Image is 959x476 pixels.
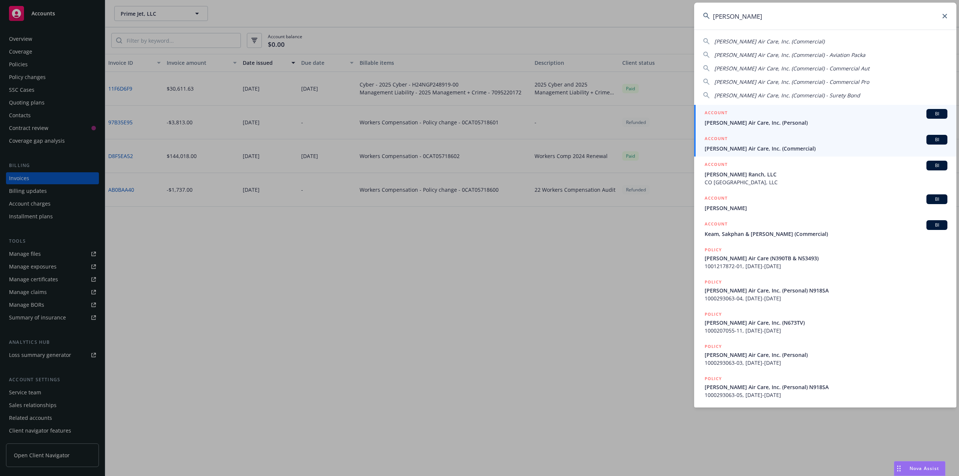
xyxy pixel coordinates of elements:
h5: ACCOUNT [705,135,727,144]
h5: ACCOUNT [705,220,727,229]
a: POLICY[PERSON_NAME] Air Care, Inc. (Personal) N918SA1000293063-05, [DATE]-[DATE] [694,371,956,403]
span: [PERSON_NAME] Air Care, Inc. (Commercial) - Commercial Pro [714,78,869,85]
span: Nova Assist [910,465,939,472]
h5: POLICY [705,343,722,350]
span: 1000293063-03, [DATE]-[DATE] [705,359,947,367]
h5: ACCOUNT [705,161,727,170]
h5: POLICY [705,310,722,318]
a: ACCOUNTBIKeam, Sakphan & [PERSON_NAME] (Commercial) [694,216,956,242]
span: [PERSON_NAME] Air Care, Inc. (Commercial) - Commercial Aut [714,65,869,72]
span: [PERSON_NAME] Air Care, Inc. (Commercial) - Surety Bond [714,92,860,99]
h5: POLICY [705,375,722,382]
a: POLICY[PERSON_NAME] Air Care, Inc. (N673TV)1000207055-11, [DATE]-[DATE] [694,306,956,339]
a: ACCOUNTBI[PERSON_NAME] Air Care, Inc. (Commercial) [694,131,956,157]
span: BI [929,110,944,117]
span: [PERSON_NAME] Air Care, Inc. (Commercial) - Aviation Packa [714,51,865,58]
a: ACCOUNTBI[PERSON_NAME] [694,190,956,216]
span: 1000293063-05, [DATE]-[DATE] [705,391,947,399]
span: [PERSON_NAME] Ranch, LLC [705,170,947,178]
span: [PERSON_NAME] Air Care, Inc. (Personal) [705,351,947,359]
span: Keam, Sakphan & [PERSON_NAME] (Commercial) [705,230,947,238]
span: [PERSON_NAME] Air Care, Inc. (N673TV) [705,319,947,327]
h5: ACCOUNT [705,194,727,203]
div: Drag to move [894,461,904,476]
a: POLICY[PERSON_NAME] Air Care (N390TB & N53493)1001217872-01, [DATE]-[DATE] [694,242,956,274]
span: [PERSON_NAME] Air Care, Inc. (Commercial) [705,145,947,152]
span: BI [929,136,944,143]
span: CO [GEOGRAPHIC_DATA], LLC [705,178,947,186]
a: ACCOUNTBI[PERSON_NAME] Ranch, LLCCO [GEOGRAPHIC_DATA], LLC [694,157,956,190]
a: ACCOUNTBI[PERSON_NAME] Air Care, Inc. (Personal) [694,105,956,131]
span: [PERSON_NAME] Air Care (N390TB & N53493) [705,254,947,262]
a: POLICY[PERSON_NAME] Air Care, Inc. (Personal)1000293063-03, [DATE]-[DATE] [694,339,956,371]
span: 1000207055-11, [DATE]-[DATE] [705,327,947,334]
button: Nova Assist [894,461,946,476]
span: BI [929,162,944,169]
span: 1001217872-01, [DATE]-[DATE] [705,262,947,270]
h5: POLICY [705,278,722,286]
input: Search... [694,3,956,30]
span: 1000293063-04, [DATE]-[DATE] [705,294,947,302]
span: [PERSON_NAME] Air Care, Inc. (Commercial) [714,38,825,45]
span: [PERSON_NAME] Air Care, Inc. (Personal) N918SA [705,286,947,294]
span: [PERSON_NAME] Air Care, Inc. (Personal) N918SA [705,383,947,391]
span: BI [929,196,944,203]
span: [PERSON_NAME] [705,204,947,212]
span: [PERSON_NAME] Air Care, Inc. (Personal) [705,119,947,127]
a: POLICY[PERSON_NAME] Air Care, Inc. (Personal) N918SA1000293063-04, [DATE]-[DATE] [694,274,956,306]
h5: ACCOUNT [705,109,727,118]
span: BI [929,222,944,228]
h5: POLICY [705,246,722,254]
